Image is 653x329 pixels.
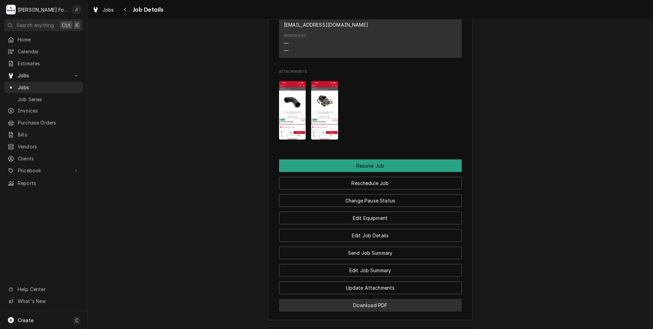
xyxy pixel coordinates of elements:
[4,82,83,93] a: Jobs
[6,5,16,14] div: M
[279,229,462,242] button: Edit Job Details
[4,284,83,295] a: Go to Help Center
[4,153,83,164] a: Clients
[18,298,79,305] span: What's New
[279,281,462,294] button: Update Attachments
[102,6,114,13] span: Jobs
[18,96,80,103] span: Job Series
[279,247,462,259] button: Send Job Summary
[279,189,462,207] div: Button Group Row
[279,159,462,172] button: Resume Job
[4,58,83,69] a: Estimates
[279,159,462,172] div: Button Group Row
[284,15,368,28] div: Email
[279,159,462,312] div: Button Group
[279,294,462,312] div: Button Group Row
[18,167,69,174] span: Pricebook
[279,264,462,277] button: Edit Job Summary
[279,259,462,277] div: Button Group Row
[16,22,54,29] span: Search anything
[4,165,83,176] a: Go to Pricebook
[279,177,462,189] button: Reschedule Job
[279,224,462,242] div: Button Group Row
[6,5,16,14] div: Marshall Food Equipment Service's Avatar
[18,119,80,126] span: Purchase Orders
[279,242,462,259] div: Button Group Row
[4,117,83,128] a: Purchase Orders
[4,105,83,116] a: Invoices
[279,194,462,207] button: Change Pause Status
[279,207,462,224] div: Button Group Row
[72,5,81,14] div: J(
[18,317,33,323] span: Create
[284,22,368,28] a: [EMAIL_ADDRESS][DOMAIN_NAME]
[18,143,80,150] span: Vendors
[279,76,462,145] span: Attachments
[89,4,117,15] a: Jobs
[311,81,338,140] img: Vc5ekv7BSVChzF8sliWd
[4,295,83,307] a: Go to What's New
[279,81,306,140] img: GoZbzftISvahZL2oDjcx
[18,131,80,138] span: Bills
[18,36,80,43] span: Home
[18,286,79,293] span: Help Center
[284,33,306,54] div: Reminders
[4,70,83,81] a: Go to Jobs
[18,48,80,55] span: Calendar
[18,6,68,13] div: [PERSON_NAME] Food Equipment Service
[62,22,71,29] span: Ctrl
[18,107,80,114] span: Invoices
[279,69,462,75] span: Attachments
[284,33,306,39] div: Reminders
[18,180,80,187] span: Reports
[279,277,462,294] div: Button Group Row
[72,5,81,14] div: Jeff Debigare (109)'s Avatar
[131,5,164,14] span: Job Details
[18,84,80,91] span: Jobs
[18,72,69,79] span: Jobs
[18,155,80,162] span: Clients
[4,94,83,105] a: Job Series
[279,299,462,312] button: Download PDF
[279,212,462,224] button: Edit Equipment
[279,172,462,189] div: Button Group Row
[4,34,83,45] a: Home
[4,19,83,31] button: Search anythingCtrlK
[120,4,131,15] button: Navigate back
[18,60,80,67] span: Estimates
[4,141,83,152] a: Vendors
[75,22,79,29] span: K
[284,47,289,54] div: —
[75,317,79,324] span: C
[284,40,289,47] div: —
[4,46,83,57] a: Calendar
[279,69,462,145] div: Attachments
[4,129,83,140] a: Bills
[4,177,83,189] a: Reports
